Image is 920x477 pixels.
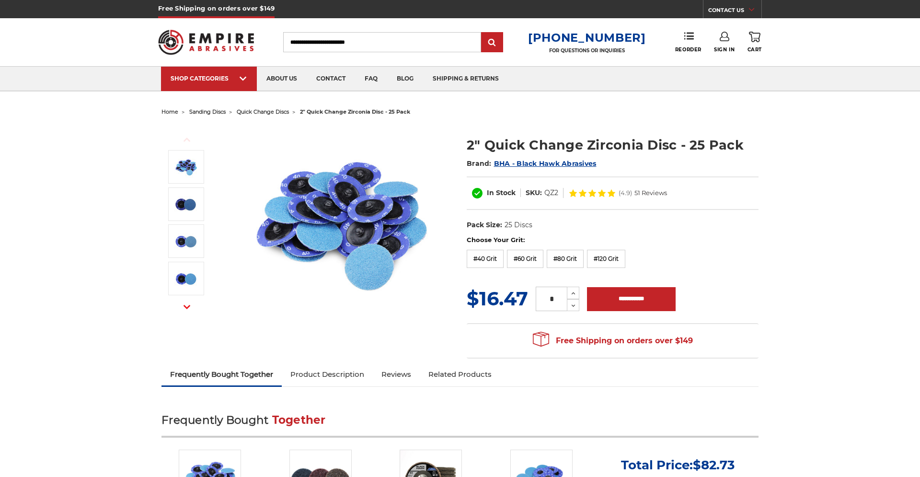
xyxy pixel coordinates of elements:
h1: 2" Quick Change Zirconia Disc - 25 Pack [467,136,759,154]
span: In Stock [487,188,516,197]
dt: Pack Size: [467,220,502,230]
a: about us [257,67,307,91]
a: quick change discs [237,108,289,115]
a: BHA - Black Hawk Abrasives [494,159,597,168]
img: Pair of 2-inch Quick Change Sanding Discs, 60 Grit, with Zirconia abrasive and roloc attachment f... [174,229,198,253]
dd: 25 Discs [505,220,532,230]
a: CONTACT US [708,5,761,18]
span: $82.73 [693,457,735,473]
dd: QZ2 [544,188,558,198]
span: Together [272,413,326,427]
img: Assortment of 2-inch Metalworking Discs, 80 Grit, Quick Change, with durable Zirconia abrasive by... [244,126,436,317]
button: Next [175,297,198,317]
a: sanding discs [189,108,226,115]
a: home [161,108,178,115]
a: Product Description [282,364,373,385]
span: $16.47 [467,287,528,310]
a: Reorder [675,32,701,52]
p: FOR QUESTIONS OR INQUIRIES [528,47,646,54]
a: contact [307,67,355,91]
img: Empire Abrasives [158,23,254,61]
p: Total Price: [621,457,735,473]
img: Assortment of 2-inch Metalworking Discs, 80 Grit, Quick Change, with durable Zirconia abrasive by... [174,155,198,179]
span: Brand: [467,159,492,168]
img: 2-inch 80 Grit Zirconia Discs with Roloc attachment, ideal for smoothing and finishing tasks in m... [174,267,198,291]
div: SHOP CATEGORIES [171,75,247,82]
dt: SKU: [526,188,542,198]
a: Frequently Bought Together [161,364,282,385]
span: Frequently Bought [161,413,268,427]
img: Side-by-side view of 2-inch 40 Grit Zirconia Discs with Roloc fastening, showcasing both front an... [174,192,198,216]
span: (4.9) [619,190,632,196]
a: blog [387,67,423,91]
input: Submit [483,33,502,52]
a: faq [355,67,387,91]
span: Sign In [714,47,735,53]
span: 51 Reviews [634,190,667,196]
a: Reviews [373,364,420,385]
label: Choose Your Grit: [467,235,759,245]
a: Cart [747,32,762,53]
a: shipping & returns [423,67,508,91]
a: Related Products [420,364,500,385]
a: [PHONE_NUMBER] [528,31,646,45]
button: Previous [175,129,198,150]
span: Free Shipping on orders over $149 [533,331,693,350]
span: 2" quick change zirconia disc - 25 pack [300,108,410,115]
span: Cart [747,47,762,53]
span: Reorder [675,47,701,53]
